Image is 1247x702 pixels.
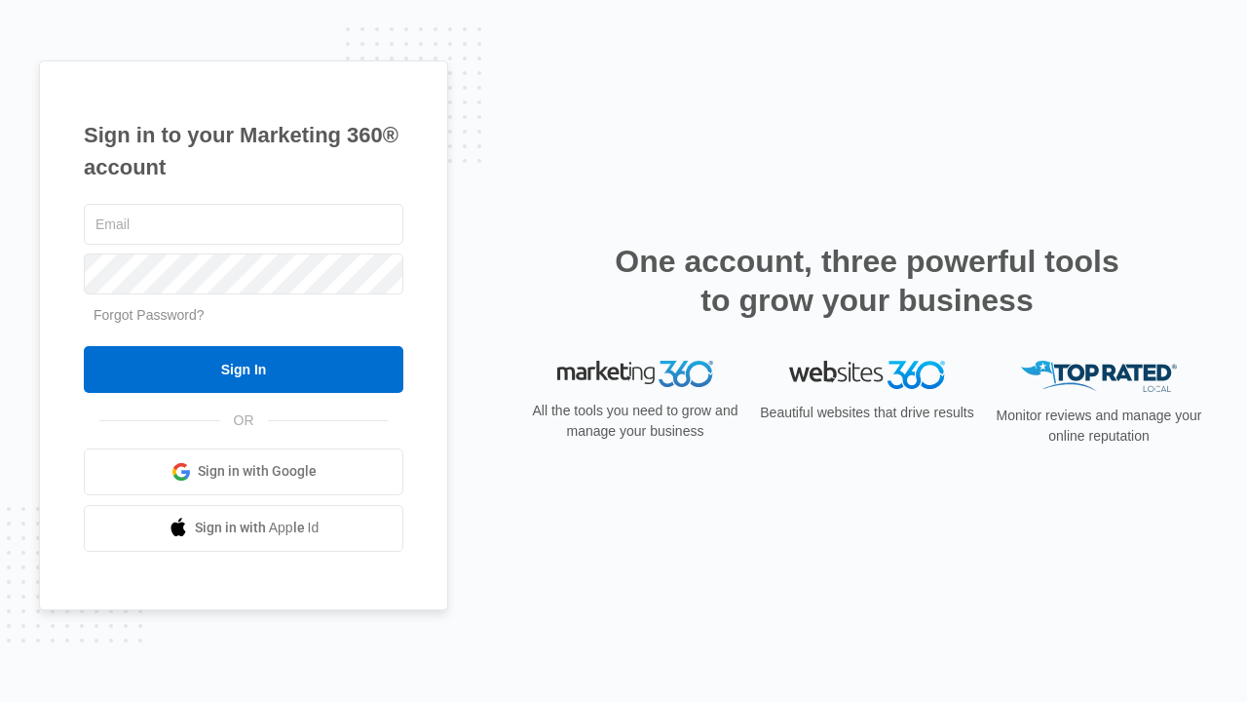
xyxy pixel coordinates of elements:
[195,518,320,538] span: Sign in with Apple Id
[84,346,403,393] input: Sign In
[94,307,205,323] a: Forgot Password?
[789,361,945,389] img: Websites 360
[84,448,403,495] a: Sign in with Google
[526,401,744,442] p: All the tools you need to grow and manage your business
[84,204,403,245] input: Email
[220,410,268,431] span: OR
[609,242,1125,320] h2: One account, three powerful tools to grow your business
[84,119,403,183] h1: Sign in to your Marketing 360® account
[84,505,403,552] a: Sign in with Apple Id
[557,361,713,388] img: Marketing 360
[198,461,317,482] span: Sign in with Google
[1021,361,1177,393] img: Top Rated Local
[758,403,976,423] p: Beautiful websites that drive results
[990,406,1208,447] p: Monitor reviews and manage your online reputation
